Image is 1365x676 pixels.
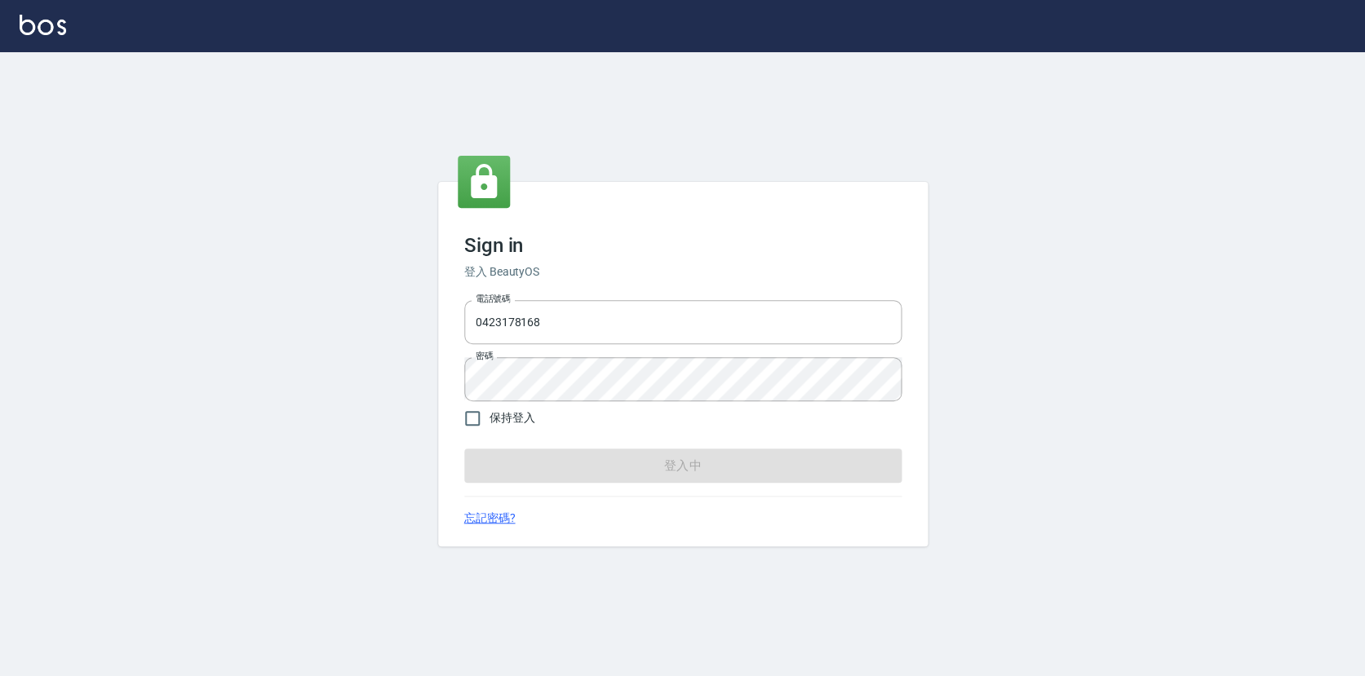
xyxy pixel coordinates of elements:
[490,409,535,426] span: 保持登入
[476,293,510,305] label: 電話號碼
[464,234,902,257] h3: Sign in
[20,15,66,35] img: Logo
[476,350,493,362] label: 密碼
[464,263,902,281] h6: 登入 BeautyOS
[464,510,516,527] a: 忘記密碼?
